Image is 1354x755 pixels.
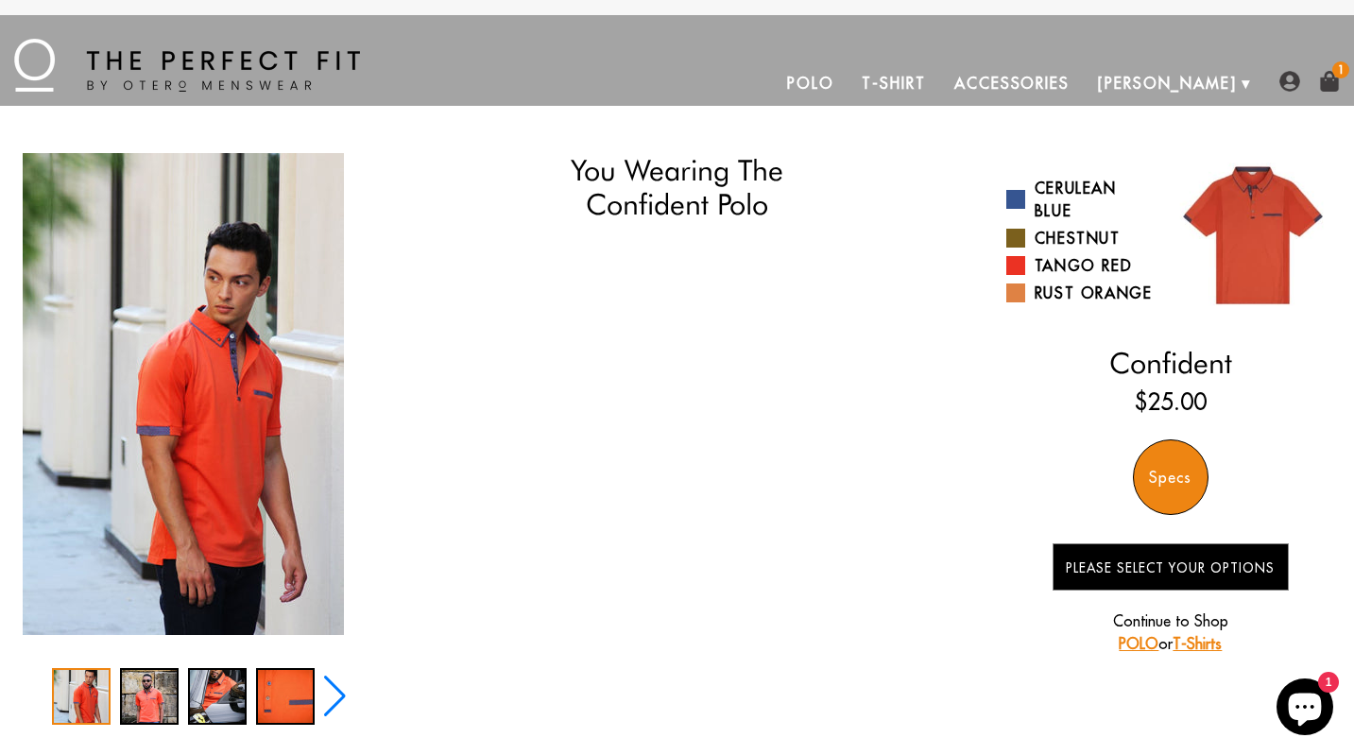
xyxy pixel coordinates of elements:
[322,676,348,717] div: Next slide
[52,668,111,725] div: 1 / 5
[1319,71,1340,92] img: shopping-bag-icon.png
[1006,177,1157,222] a: Cerulean Blue
[1006,254,1157,277] a: Tango Red
[940,60,1084,106] a: Accessories
[1173,634,1222,653] a: T-Shirts
[1133,439,1208,515] div: Specs
[188,668,247,725] div: 3 / 5
[19,153,348,635] div: 1 / 5
[1006,282,1157,304] a: Rust Orange
[1053,543,1289,591] button: Please Select Your Options
[773,60,848,106] a: Polo
[120,668,179,725] div: 2 / 5
[1006,346,1335,380] h2: Confident
[1006,227,1157,249] a: Chestnut
[1135,385,1207,419] ins: $25.00
[1119,634,1158,653] a: POLO
[1084,60,1251,106] a: [PERSON_NAME]
[1319,71,1340,92] a: 1
[1171,153,1335,317] img: 029.jpg
[848,60,939,106] a: T-Shirt
[14,39,360,92] img: The Perfect Fit - by Otero Menswear - Logo
[23,153,344,635] img: IMG_2273_copy_1024x1024_2x_27594f68-ba78-48dd-8412-f45b0664e511_340x.jpg
[1279,71,1300,92] img: user-account-icon.png
[256,668,315,725] div: 4 / 5
[1332,61,1349,78] span: 1
[1053,609,1289,655] p: Continue to Shop or
[348,153,677,635] div: 2 / 5
[1271,678,1339,740] inbox-online-store-chat: Shopify online store chat
[460,153,895,222] h1: You Wearing The Confident Polo
[1066,559,1275,576] span: Please Select Your Options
